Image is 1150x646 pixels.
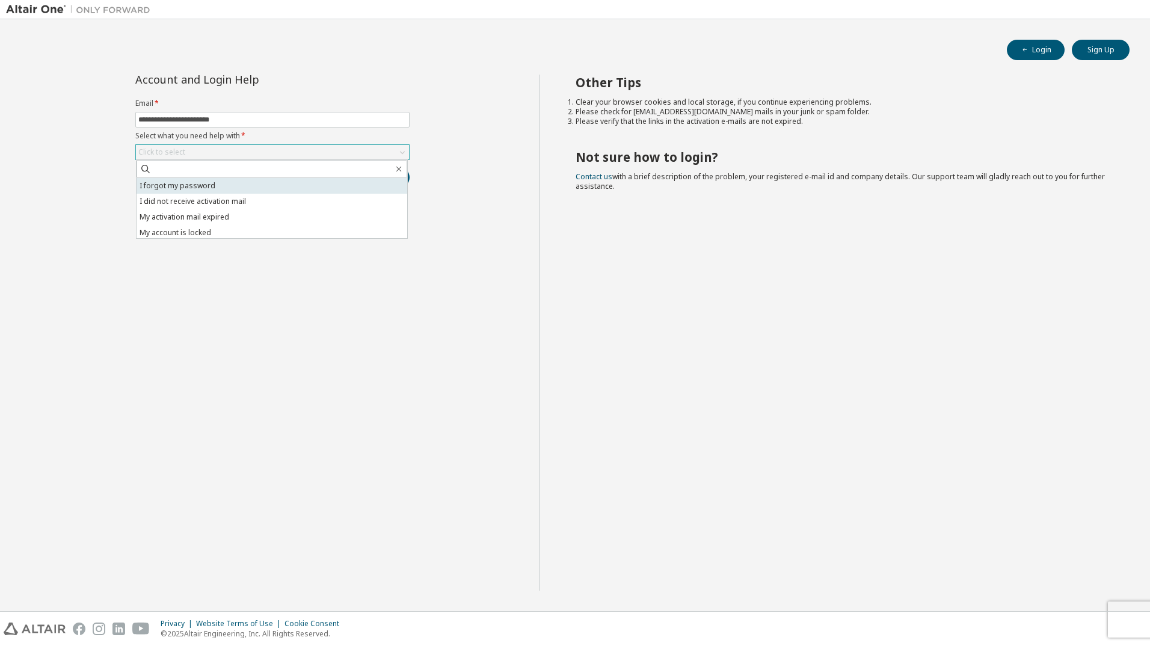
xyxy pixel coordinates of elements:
label: Email [135,99,410,108]
img: facebook.svg [73,623,85,635]
button: Sign Up [1072,40,1130,60]
li: Please check for [EMAIL_ADDRESS][DOMAIN_NAME] mails in your junk or spam folder. [576,107,1108,117]
div: Privacy [161,619,196,629]
div: Click to select [136,145,409,159]
img: linkedin.svg [112,623,125,635]
li: Clear your browser cookies and local storage, if you continue experiencing problems. [576,97,1108,107]
h2: Other Tips [576,75,1108,90]
img: youtube.svg [132,623,150,635]
li: Please verify that the links in the activation e-mails are not expired. [576,117,1108,126]
div: Account and Login Help [135,75,355,84]
div: Click to select [138,147,185,157]
img: Altair One [6,4,156,16]
h2: Not sure how to login? [576,149,1108,165]
label: Select what you need help with [135,131,410,141]
li: I forgot my password [137,178,407,194]
p: © 2025 Altair Engineering, Inc. All Rights Reserved. [161,629,346,639]
a: Contact us [576,171,612,182]
img: altair_logo.svg [4,623,66,635]
div: Website Terms of Use [196,619,284,629]
button: Login [1007,40,1065,60]
div: Cookie Consent [284,619,346,629]
img: instagram.svg [93,623,105,635]
span: with a brief description of the problem, your registered e-mail id and company details. Our suppo... [576,171,1105,191]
